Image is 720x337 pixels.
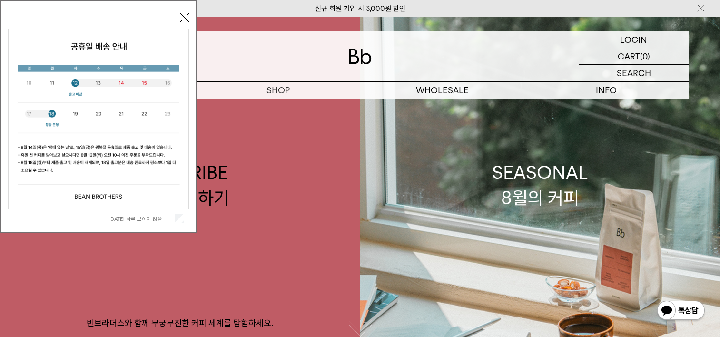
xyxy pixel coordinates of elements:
div: SEASONAL 8월의 커피 [492,160,588,210]
label: [DATE] 하루 보이지 않음 [108,216,173,222]
p: INFO [524,82,689,99]
button: 닫기 [180,13,189,22]
p: WHOLESALE [360,82,524,99]
a: LOGIN [579,31,689,48]
a: CART (0) [579,48,689,65]
a: 신규 회원 가입 시 3,000원 할인 [315,4,405,13]
a: SHOP [196,82,360,99]
img: cb63d4bbb2e6550c365f227fdc69b27f_113810.jpg [9,29,188,209]
p: (0) [640,48,650,64]
p: CART [618,48,640,64]
p: SEARCH [617,65,651,81]
img: 로고 [349,49,372,64]
img: 카카오톡 채널 1:1 채팅 버튼 [656,300,706,323]
p: LOGIN [620,31,647,48]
